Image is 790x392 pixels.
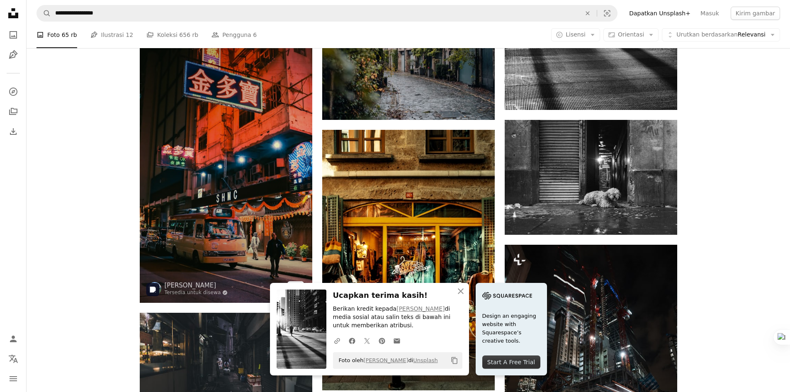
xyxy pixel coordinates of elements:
[5,370,22,387] button: Menu
[676,31,766,39] span: Relevansi
[322,130,495,390] img: Sepeda kota coklat di samping pintu kayu coklat
[676,31,738,38] span: Urutkan berdasarkan
[5,331,22,347] a: Masuk/Daftar
[618,31,644,38] span: Orientasi
[597,5,617,21] button: Pencarian visual
[335,354,438,367] span: Foto oleh di
[5,46,22,63] a: Ilustrasi
[140,153,312,161] a: Orang-orang berjalan di jalan dekat gedung pada malam hari
[695,7,724,20] a: Masuk
[148,282,161,295] img: Buka profil Thomas Chan
[165,281,228,290] a: [PERSON_NAME]
[322,58,495,66] a: jalan berbatu yang dipenuhi dengan bangunan batu
[662,28,780,41] button: Urutkan berdasarkanRelevansi
[333,305,462,330] p: Berikan kredit kepada di media sosial atau salin teks di bawah ini untuk memberikan atribusi.
[505,120,677,235] img: foto skala abu-abu anjing berbulu panjang tergeletak di lantai
[5,83,22,100] a: Jelajahi
[603,28,659,41] button: Orientasi
[476,283,547,375] a: Design an engaging website with Squarespace’s creative tools.Start A Free Trial
[211,22,257,48] a: Pengguna 6
[374,332,389,349] a: Bagikan di Pinterest
[333,290,462,302] h3: Ucapkan terima kasih!
[482,312,540,345] span: Design an engaging website with Squarespace’s creative tools.
[624,7,695,20] a: Dapatkan Unsplash+
[322,256,495,263] a: Sepeda kota coklat di samping pintu kayu coklat
[126,30,133,39] span: 12
[90,22,133,48] a: Ilustrasi 12
[37,5,51,21] button: Pencarian di Unsplash
[179,30,198,39] span: 656 rb
[5,351,22,367] button: Bahasa
[505,173,677,181] a: foto skala abu-abu anjing berbulu panjang tergeletak di lantai
[253,30,257,39] span: 6
[389,332,404,349] a: Bagikan melalui email
[551,28,600,41] button: Lisensi
[146,22,198,48] a: Koleksi 656 rb
[5,5,22,23] a: Beranda — Unsplash
[566,31,586,38] span: Lisensi
[482,355,540,369] div: Start A Free Trial
[396,305,445,312] a: [PERSON_NAME]
[505,370,677,378] a: jalan kota dengan banyak bangunan tinggi
[731,7,780,20] button: Kirim gambar
[363,357,408,363] a: [PERSON_NAME]
[5,123,22,140] a: Riwayat Pengunduhan
[322,5,495,120] img: jalan berbatu yang dipenuhi dengan bangunan batu
[36,5,617,22] form: Temuka visual di seluruh situs
[5,27,22,43] a: Foto
[413,357,438,363] a: Unsplash
[447,353,462,368] button: Salin ke papan klip
[140,12,312,303] img: Orang-orang berjalan di jalan dekat gedung pada malam hari
[482,290,532,302] img: file-1705255347840-230a6ab5bca9image
[165,290,228,296] a: Tersedia untuk disewa
[287,281,304,295] a: Unduh
[345,332,360,349] a: Bagikan di Facebook
[140,357,312,365] a: jalan di malam hari
[579,5,597,21] button: Hapus
[5,103,22,120] a: Koleksi
[360,332,374,349] a: Bagikan di Twitter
